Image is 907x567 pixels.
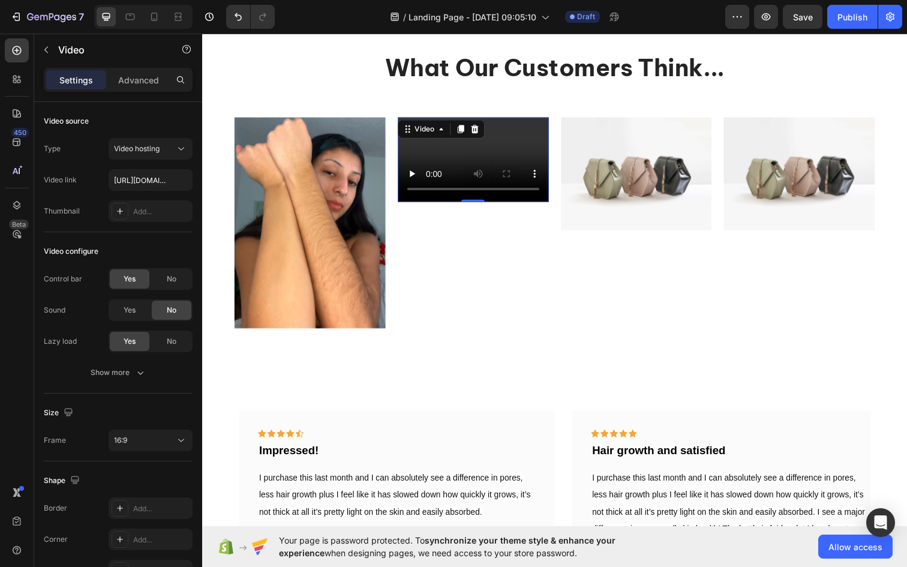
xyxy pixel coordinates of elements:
[783,5,822,29] button: Save
[827,5,878,29] button: Publish
[79,10,84,24] p: 7
[167,305,176,316] span: No
[44,473,82,489] div: Shape
[279,535,615,558] span: synchronize your theme style & enhance your experience
[44,305,65,316] div: Sound
[167,336,176,347] span: No
[58,43,160,57] p: Video
[109,169,193,191] input: Insert video url here
[11,128,29,137] div: 450
[367,86,521,202] img: image_demo.jpg
[44,143,61,154] div: Type
[114,144,160,153] span: Video hosting
[44,246,98,257] div: Video configure
[133,206,190,217] div: Add...
[44,175,77,185] div: Video link
[202,33,907,526] iframe: Design area
[124,336,136,347] span: Yes
[690,488,709,508] button: Carousel Next Arrow
[58,419,340,434] p: Impressed!
[44,206,80,217] div: Thumbnail
[58,449,335,493] span: I purchase this last month and I can absolutely see a difference in pores, less hair growth plus ...
[533,86,687,202] img: image_demo.jpg
[9,220,29,229] div: Beta
[44,274,82,284] div: Control bar
[837,11,867,23] div: Publish
[398,449,677,562] span: I purchase this last month and I can absolutely see a difference in pores, less hair growth plus ...
[44,503,67,514] div: Border
[59,74,93,86] p: Settings
[109,138,193,160] button: Video hosting
[118,74,159,86] p: Advanced
[44,534,68,545] div: Corner
[398,419,534,432] strong: Hair growth and satisfied
[124,305,136,316] span: Yes
[818,535,893,559] button: Allow access
[133,503,190,514] div: Add...
[793,12,813,22] span: Save
[133,535,190,545] div: Add...
[91,367,146,379] div: Show more
[44,362,193,383] button: Show more
[44,336,77,347] div: Lazy load
[866,508,895,537] div: Open Intercom Messenger
[215,92,239,103] div: Video
[124,274,136,284] span: Yes
[409,11,536,23] span: Landing Page - [DATE] 09:05:10
[44,435,66,446] div: Frame
[403,11,406,23] span: /
[109,430,193,451] button: 16:9
[5,5,89,29] button: 7
[114,436,127,445] span: 16:9
[828,541,882,553] span: Allow access
[44,116,89,127] div: Video source
[167,274,176,284] span: No
[279,534,662,559] span: Your page is password protected. To when designing pages, we need access to your store password.
[577,11,595,22] span: Draft
[226,5,275,29] div: Undo/Redo
[44,405,76,421] div: Size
